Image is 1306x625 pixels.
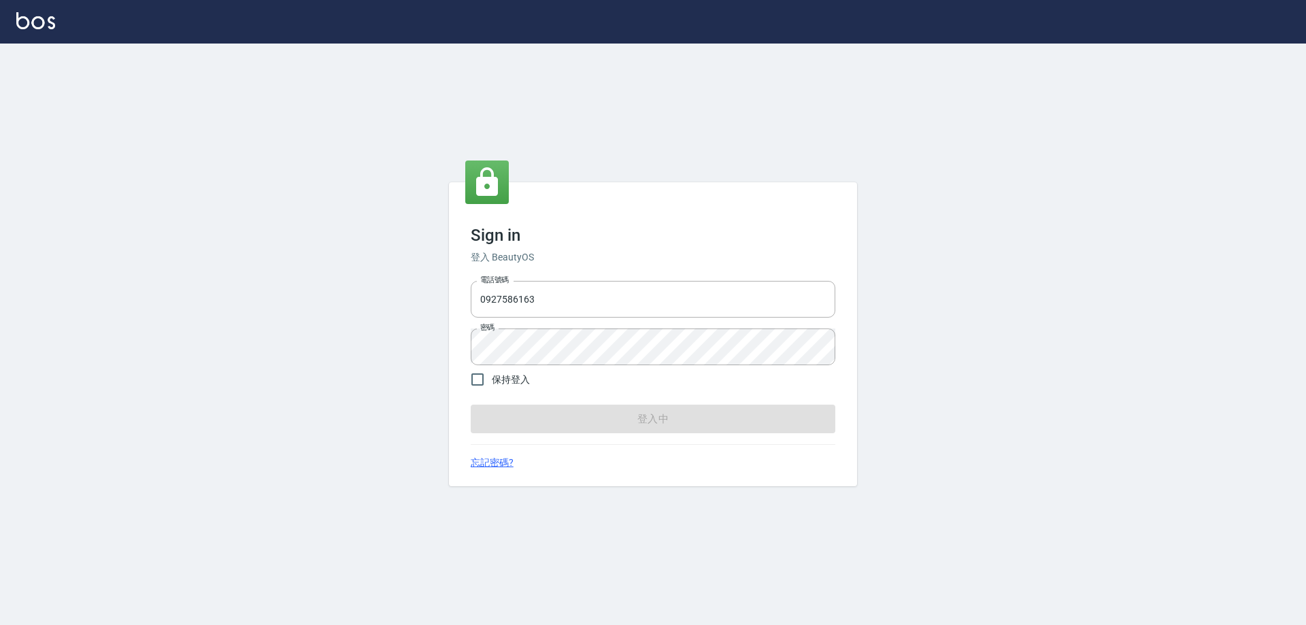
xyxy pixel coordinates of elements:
img: Logo [16,12,55,29]
label: 電話號碼 [480,275,509,285]
label: 密碼 [480,322,495,333]
span: 保持登入 [492,373,530,387]
h6: 登入 BeautyOS [471,250,835,265]
a: 忘記密碼? [471,456,514,470]
h3: Sign in [471,226,835,245]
